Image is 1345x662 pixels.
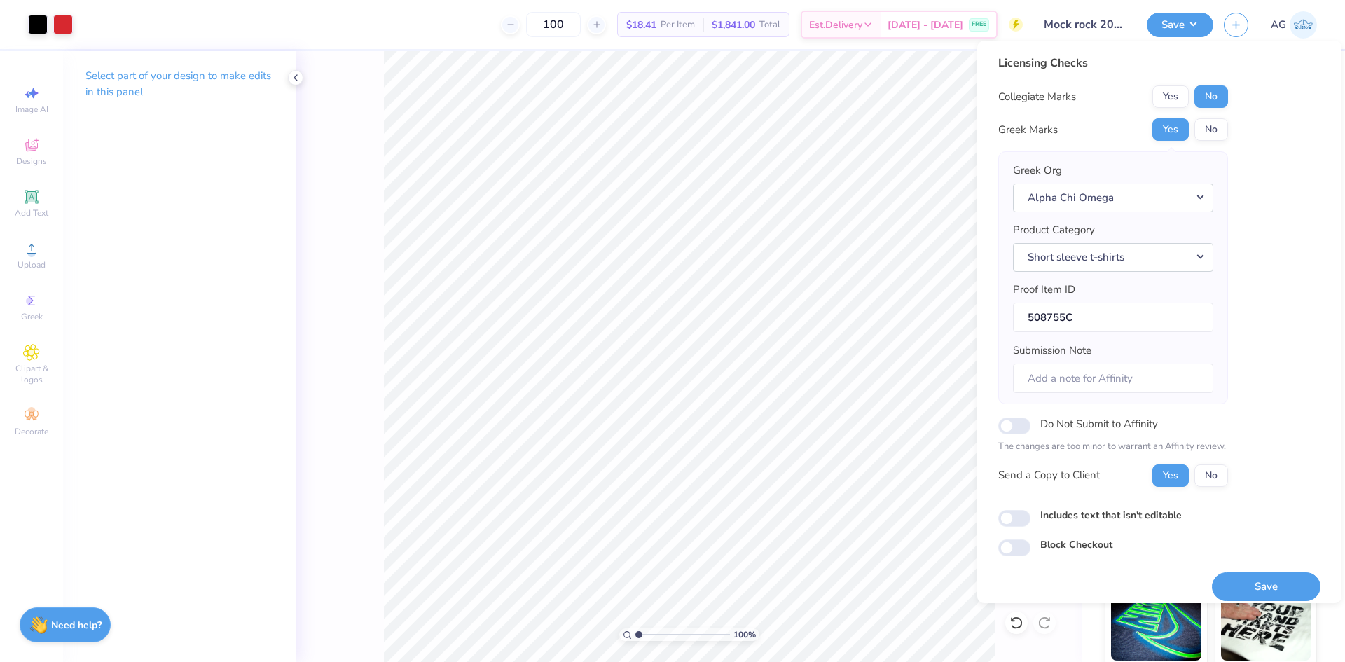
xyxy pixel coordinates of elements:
[21,311,43,322] span: Greek
[7,363,56,385] span: Clipart & logos
[972,20,986,29] span: FREE
[1040,415,1158,433] label: Do Not Submit to Affinity
[1033,11,1136,39] input: Untitled Design
[1040,508,1182,523] label: Includes text that isn't editable
[1013,364,1213,394] input: Add a note for Affinity
[15,207,48,219] span: Add Text
[1152,85,1189,108] button: Yes
[661,18,695,32] span: Per Item
[85,68,273,100] p: Select part of your design to make edits in this panel
[1013,282,1075,298] label: Proof Item ID
[1013,243,1213,272] button: Short sleeve t-shirts
[15,104,48,115] span: Image AI
[1271,17,1286,33] span: AG
[998,122,1058,138] div: Greek Marks
[1147,13,1213,37] button: Save
[16,156,47,167] span: Designs
[733,628,756,641] span: 100 %
[1013,163,1062,179] label: Greek Org
[998,89,1076,105] div: Collegiate Marks
[1290,11,1317,39] img: Aljosh Eyron Garcia
[759,18,780,32] span: Total
[1194,464,1228,487] button: No
[998,467,1100,483] div: Send a Copy to Client
[526,12,581,37] input: – –
[1271,11,1317,39] a: AG
[1040,537,1112,552] label: Block Checkout
[1194,118,1228,141] button: No
[18,259,46,270] span: Upload
[626,18,656,32] span: $18.41
[1013,222,1095,238] label: Product Category
[888,18,963,32] span: [DATE] - [DATE]
[51,619,102,632] strong: Need help?
[1194,85,1228,108] button: No
[998,55,1228,71] div: Licensing Checks
[809,18,862,32] span: Est. Delivery
[1221,591,1311,661] img: Water based Ink
[1212,572,1320,601] button: Save
[1013,343,1091,359] label: Submission Note
[1111,591,1201,661] img: Glow in the Dark Ink
[712,18,755,32] span: $1,841.00
[1152,464,1189,487] button: Yes
[1013,184,1213,212] button: Alpha Chi Omega
[15,426,48,437] span: Decorate
[998,440,1228,454] p: The changes are too minor to warrant an Affinity review.
[1152,118,1189,141] button: Yes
